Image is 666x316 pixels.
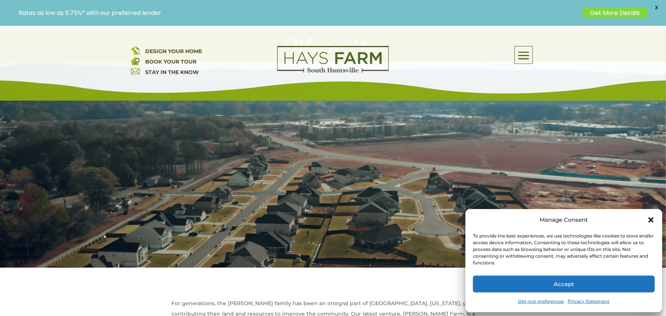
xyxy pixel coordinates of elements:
a: Get More Details [583,7,647,18]
button: Accept [473,276,655,292]
img: design your home [131,46,140,55]
a: DESIGN YOUR HOME [145,48,202,55]
a: Opt-out preferences [518,296,564,307]
a: STAY IN THE KNOW [145,69,199,76]
a: hays farm homes huntsville development [277,68,389,74]
img: book your home tour [131,56,140,65]
div: Close dialog [647,216,655,224]
div: To provide the best experiences, we use technologies like cookies to store and/or access device i... [473,233,654,266]
img: Logo [277,46,389,73]
span: X [651,2,662,13]
div: Manage Consent [540,215,588,225]
a: BOOK YOUR TOUR [145,58,196,65]
p: Rates as low as 5.75%* with our preferred lender [19,9,579,16]
a: Privacy Statement [568,296,610,307]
